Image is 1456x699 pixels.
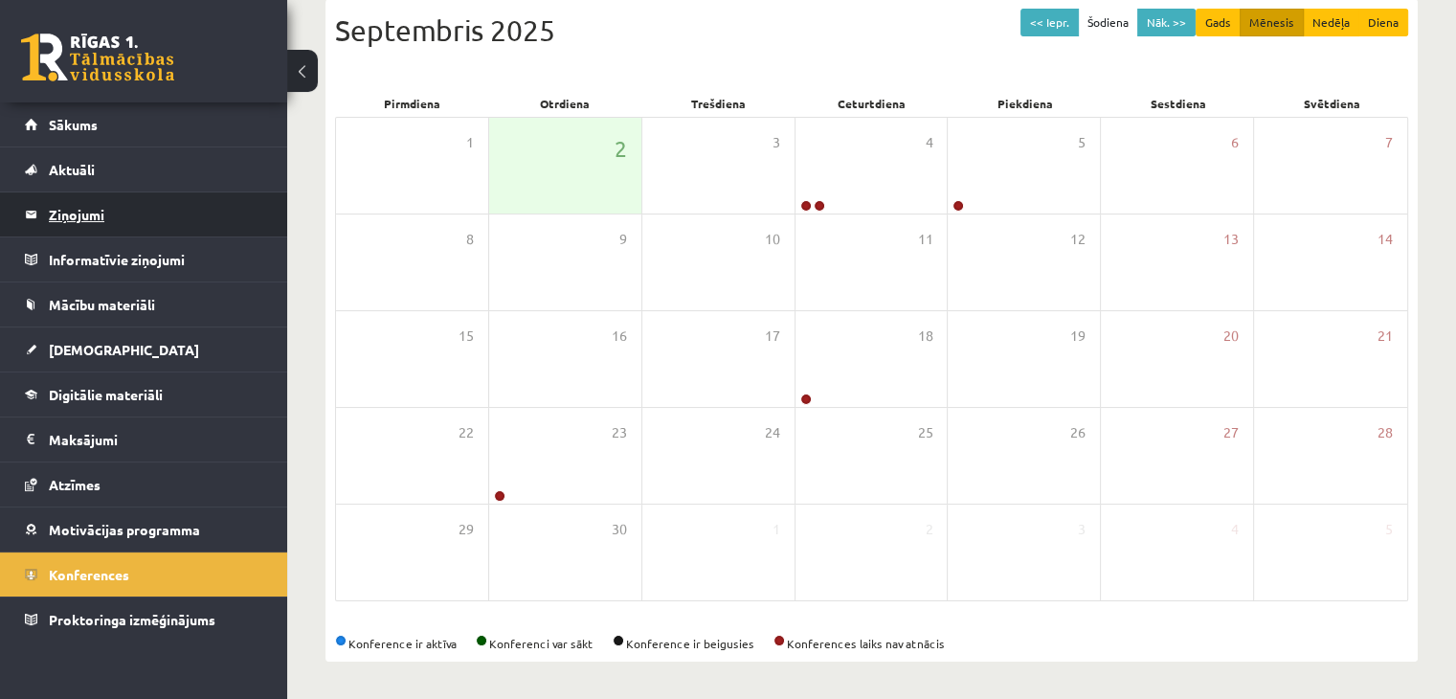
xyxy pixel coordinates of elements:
[773,519,780,540] span: 1
[1223,326,1239,347] span: 20
[466,132,474,153] span: 1
[773,132,780,153] span: 3
[49,296,155,313] span: Mācību materiāli
[21,34,174,81] a: Rīgas 1. Tālmācības vidusskola
[49,161,95,178] span: Aktuāli
[1255,90,1408,117] div: Svētdiena
[49,116,98,133] span: Sākums
[1020,9,1079,36] button: << Iepr.
[49,611,215,628] span: Proktoringa izmēģinājums
[925,519,932,540] span: 2
[1378,422,1393,443] span: 28
[1231,132,1239,153] span: 6
[1378,326,1393,347] span: 21
[49,417,263,462] legend: Maksājumi
[1078,132,1086,153] span: 5
[1070,229,1086,250] span: 12
[1223,229,1239,250] span: 13
[917,229,932,250] span: 11
[925,132,932,153] span: 4
[917,422,932,443] span: 25
[615,132,627,165] span: 2
[1231,519,1239,540] span: 4
[25,507,263,552] a: Motivācijas programma
[612,326,627,347] span: 16
[25,372,263,417] a: Digitālie materiāli
[459,422,474,443] span: 22
[1358,9,1408,36] button: Diena
[1240,9,1304,36] button: Mēnesis
[1303,9,1359,36] button: Nedēļa
[25,282,263,327] a: Mācību materiāli
[765,229,780,250] span: 10
[1078,9,1138,36] button: Šodiena
[612,422,627,443] span: 23
[949,90,1102,117] div: Piekdiena
[25,102,263,147] a: Sākums
[49,566,129,583] span: Konferences
[49,192,263,237] legend: Ziņojumi
[612,519,627,540] span: 30
[1137,9,1196,36] button: Nāk. >>
[795,90,948,117] div: Ceturtdiena
[25,192,263,237] a: Ziņojumi
[25,147,263,192] a: Aktuāli
[25,327,263,372] a: [DEMOGRAPHIC_DATA]
[641,90,795,117] div: Trešdiena
[25,417,263,462] a: Maksājumi
[49,476,101,493] span: Atzīmes
[335,635,1408,652] div: Konference ir aktīva Konferenci var sākt Konference ir beigusies Konferences laiks nav atnācis
[335,90,488,117] div: Pirmdiena
[25,552,263,597] a: Konferences
[765,326,780,347] span: 17
[466,229,474,250] span: 8
[1385,132,1393,153] span: 7
[335,9,1408,52] div: Septembris 2025
[917,326,932,347] span: 18
[765,422,780,443] span: 24
[1385,519,1393,540] span: 5
[25,237,263,282] a: Informatīvie ziņojumi
[619,229,627,250] span: 9
[49,386,163,403] span: Digitālie materiāli
[1070,326,1086,347] span: 19
[25,462,263,507] a: Atzīmes
[459,326,474,347] span: 15
[459,519,474,540] span: 29
[1378,229,1393,250] span: 14
[488,90,641,117] div: Otrdiena
[1070,422,1086,443] span: 26
[1223,422,1239,443] span: 27
[49,521,200,538] span: Motivācijas programma
[49,341,199,358] span: [DEMOGRAPHIC_DATA]
[1078,519,1086,540] span: 3
[49,237,263,282] legend: Informatīvie ziņojumi
[1102,90,1255,117] div: Sestdiena
[25,598,263,642] a: Proktoringa izmēģinājums
[1196,9,1241,36] button: Gads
